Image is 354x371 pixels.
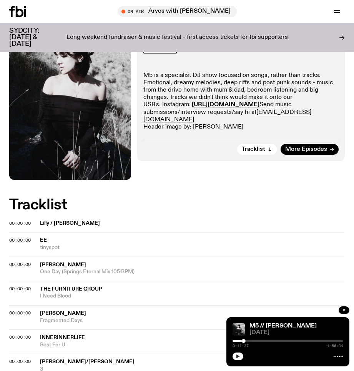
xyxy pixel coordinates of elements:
span: 00:00:00 [9,310,31,316]
span: 00:00:00 [9,334,31,340]
span: 00:00:00 [9,261,31,267]
a: More Episodes [281,144,339,155]
button: 00:00:00 [9,287,31,291]
span: One Day (Springs Eternal Mix 105 BPM) [40,268,345,276]
span: innerinnerlife [40,335,85,340]
a: [EMAIL_ADDRESS][DOMAIN_NAME] [143,109,311,123]
button: 00:00:00 [9,359,31,364]
button: 00:00:00 [9,335,31,339]
span: 00:00:00 [9,286,31,292]
span: 00:00:00 [9,358,31,364]
span: 00:00:00 [9,237,31,243]
span: Tracklist [242,147,265,152]
span: More Episodes [285,147,327,152]
span: [PERSON_NAME] [40,262,86,267]
h2: Tracklist [9,198,345,212]
span: I Need Blood [40,292,345,300]
span: The Furniture Group [40,286,102,292]
span: [DATE] [249,330,343,336]
button: 00:00:00 [9,238,31,242]
span: [PERSON_NAME] [40,311,86,316]
a: [URL][DOMAIN_NAME] [192,102,259,108]
span: Best For U [40,341,345,349]
span: Lilly / [PERSON_NAME] [40,220,340,227]
button: 00:00:00 [9,221,31,226]
span: 00:00:00 [9,220,31,226]
button: 00:00:00 [9,311,31,315]
button: On AirArvos with [PERSON_NAME] [118,6,237,17]
h3: SYDCITY: [DATE] & [DATE] [9,28,58,47]
a: M5 // [PERSON_NAME] [249,323,317,329]
button: 00:00:00 [9,262,31,267]
p: Long weekend fundraiser & music festival - first access tickets for fbi supporters [66,34,288,41]
span: ee [40,237,47,243]
span: tinyspot [40,244,345,251]
p: M5 is a specialist DJ show focused on songs, rather than tracks. Emotional, dreamy melodies, deep... [143,72,339,131]
span: 1:56:34 [327,344,343,348]
span: 0:11:37 [233,344,249,348]
span: Fragmented Days [40,317,345,324]
span: [PERSON_NAME]/[PERSON_NAME] [40,359,135,364]
button: Tracklist [237,144,277,155]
